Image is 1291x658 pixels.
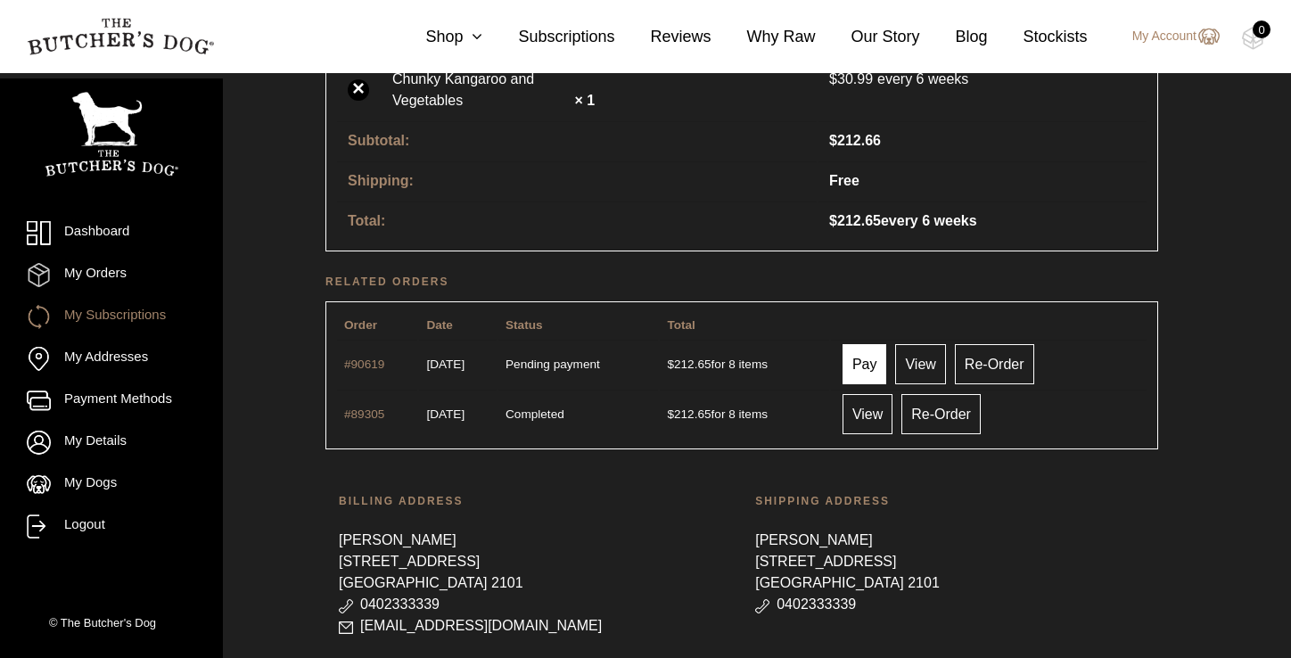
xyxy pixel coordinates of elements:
td: for 8 items [660,340,828,388]
a: Blog [920,25,988,49]
a: My Account [1114,26,1220,47]
a: Subscriptions [482,25,614,49]
a: × [348,79,369,101]
a: Reviews [614,25,711,49]
a: View [895,344,945,384]
span: Total [667,318,695,332]
span: 212.65 [667,407,711,421]
h2: Related orders [325,273,1158,291]
div: 0 [1253,21,1270,38]
a: Dashboard [27,221,196,245]
td: every 6 weeks [818,202,1147,240]
span: Date [426,318,452,332]
span: 30.99 [829,69,877,90]
span: $ [667,358,674,371]
td: Free [818,161,1147,200]
a: Chunky Kangaroo and Vegetables [392,69,571,111]
th: Subtotal: [337,121,817,160]
address: [PERSON_NAME] [STREET_ADDRESS] [GEOGRAPHIC_DATA] 2101 [755,521,1145,624]
span: Order [344,318,377,332]
span: Status [506,318,543,332]
img: TBD_Cart-Empty.png [1242,27,1264,50]
a: Logout [27,514,196,539]
th: Shipping: [337,161,817,200]
a: My Subscriptions [27,305,196,329]
a: Why Raw [711,25,816,49]
span: $ [667,407,674,421]
span: $ [829,133,837,148]
a: View [843,394,892,434]
td: every 6 weeks [818,60,1147,98]
span: $ [829,71,837,86]
a: View order number 89305 [344,407,384,421]
a: Our Story [816,25,920,49]
strong: × 1 [574,93,595,108]
h2: Billing address [339,492,728,510]
a: Stockists [988,25,1088,49]
p: [EMAIL_ADDRESS][DOMAIN_NAME] [339,615,728,637]
img: TBD_Portrait_Logo_White.png [45,92,178,177]
span: 212.66 [829,133,881,148]
p: 0402333339 [755,594,1145,615]
th: Total: [337,202,817,240]
a: Shop [390,25,482,49]
a: Payment Methods [27,389,196,413]
time: 1754951388 [426,358,465,371]
a: My Details [27,431,196,455]
span: $ [829,213,837,228]
td: Pending payment [498,340,658,388]
a: View order number 90619 [344,358,384,371]
a: My Orders [27,263,196,287]
p: 0402333339 [339,594,728,615]
a: My Dogs [27,473,196,497]
time: 1752569033 [426,407,465,421]
span: 212.65 [667,358,711,371]
address: [PERSON_NAME] [STREET_ADDRESS] [GEOGRAPHIC_DATA] 2101 [339,521,728,646]
a: Pay [843,344,887,384]
h2: Shipping address [755,492,1145,510]
td: Completed [498,390,658,438]
span: 212.65 [829,213,881,228]
a: My Addresses [27,347,196,371]
a: Re-Order [901,394,981,434]
td: for 8 items [660,390,828,438]
a: Re-Order [955,344,1034,384]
